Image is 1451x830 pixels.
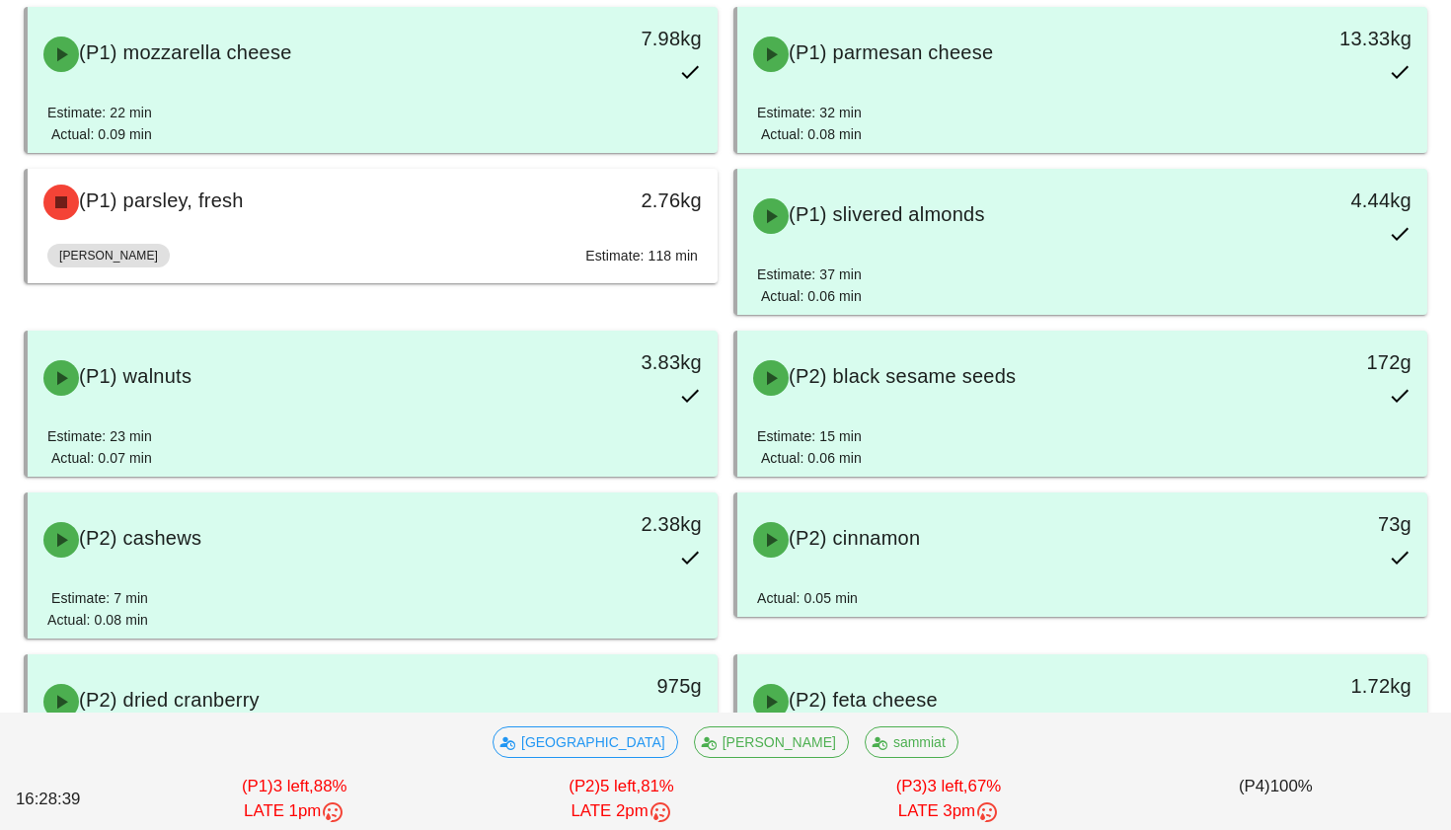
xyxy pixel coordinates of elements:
span: 5 left, [600,777,641,795]
span: [GEOGRAPHIC_DATA] [505,727,665,757]
div: Estimate: 32 min [757,102,862,123]
div: 2.76kg [555,185,702,216]
div: 7.98kg [555,23,702,54]
div: Actual: 0.06 min [757,447,862,469]
div: Estimate: 7 min [47,587,148,609]
span: (P1) slivered almonds [789,203,985,225]
div: Estimate: 23 min [47,425,152,447]
span: 3 left, [927,777,967,795]
span: [PERSON_NAME] [707,727,836,757]
div: (P2) 81% [458,770,785,828]
span: (P1) walnuts [79,365,191,387]
div: Estimate: 22 min [47,102,152,123]
div: 172g [1264,346,1412,378]
span: (P2) cashews [79,527,201,549]
div: 4.44kg [1264,185,1412,216]
div: Actual: 0.09 min [47,123,152,145]
div: Estimate: 15 min [757,425,862,447]
div: Actual: 0.05 min [757,587,858,609]
div: Estimate: 118 min [585,245,698,266]
div: 13.33kg [1264,23,1412,54]
span: sammiat [878,727,946,757]
div: 1.72kg [1264,670,1412,702]
div: LATE 2pm [462,798,781,824]
span: (P2) cinnamon [789,527,920,549]
div: (P3) 67% [785,770,1111,828]
div: 2.38kg [555,508,702,540]
span: (P1) mozzarella cheese [79,41,292,63]
span: [PERSON_NAME] [59,244,158,267]
span: (P1) parmesan cheese [789,41,993,63]
div: LATE 1pm [135,798,454,824]
div: 16:28:39 [12,783,131,815]
span: (P1) parsley, fresh [79,189,244,211]
span: 3 left, [273,777,314,795]
div: LATE 3pm [789,798,1107,824]
div: 3.83kg [555,346,702,378]
span: (P2) dried cranberry [79,689,260,711]
div: Actual: 0.08 min [757,123,862,145]
span: (P2) black sesame seeds [789,365,1016,387]
div: Actual: 0.06 min [757,285,862,307]
div: Estimate: 37 min [757,264,862,285]
div: (P1) 88% [131,770,458,828]
div: Actual: 0.08 min [47,609,148,631]
div: Actual: 0.07 min [47,447,152,469]
div: (P4) 100% [1112,770,1439,828]
div: 73g [1264,508,1412,540]
span: (P2) feta cheese [789,689,938,711]
div: 975g [555,670,702,702]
